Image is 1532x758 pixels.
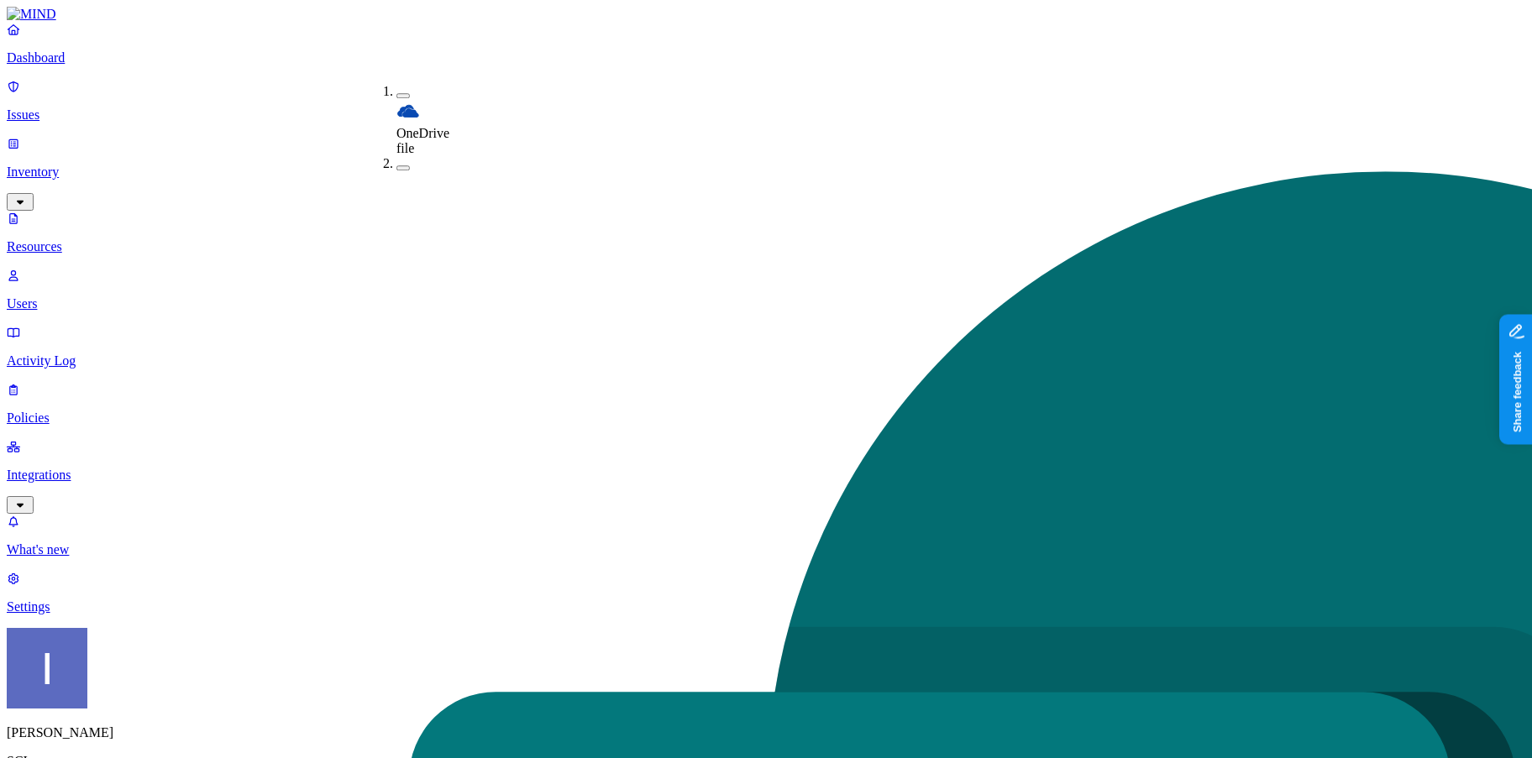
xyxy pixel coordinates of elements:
[396,126,449,155] span: OneDrive file
[7,382,1525,426] a: Policies
[7,211,1525,254] a: Resources
[7,514,1525,557] a: What's new
[7,353,1525,369] p: Activity Log
[7,268,1525,311] a: Users
[7,79,1525,123] a: Issues
[7,165,1525,180] p: Inventory
[7,7,1525,22] a: MIND
[7,439,1525,511] a: Integrations
[7,296,1525,311] p: Users
[7,107,1525,123] p: Issues
[7,725,1525,740] p: [PERSON_NAME]
[7,571,1525,614] a: Settings
[7,542,1525,557] p: What's new
[7,136,1525,208] a: Inventory
[7,325,1525,369] a: Activity Log
[7,22,1525,65] a: Dashboard
[396,99,420,123] img: onedrive
[7,628,87,708] img: Itai Schwartz
[7,468,1525,483] p: Integrations
[7,410,1525,426] p: Policies
[7,599,1525,614] p: Settings
[7,239,1525,254] p: Resources
[7,7,56,22] img: MIND
[7,50,1525,65] p: Dashboard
